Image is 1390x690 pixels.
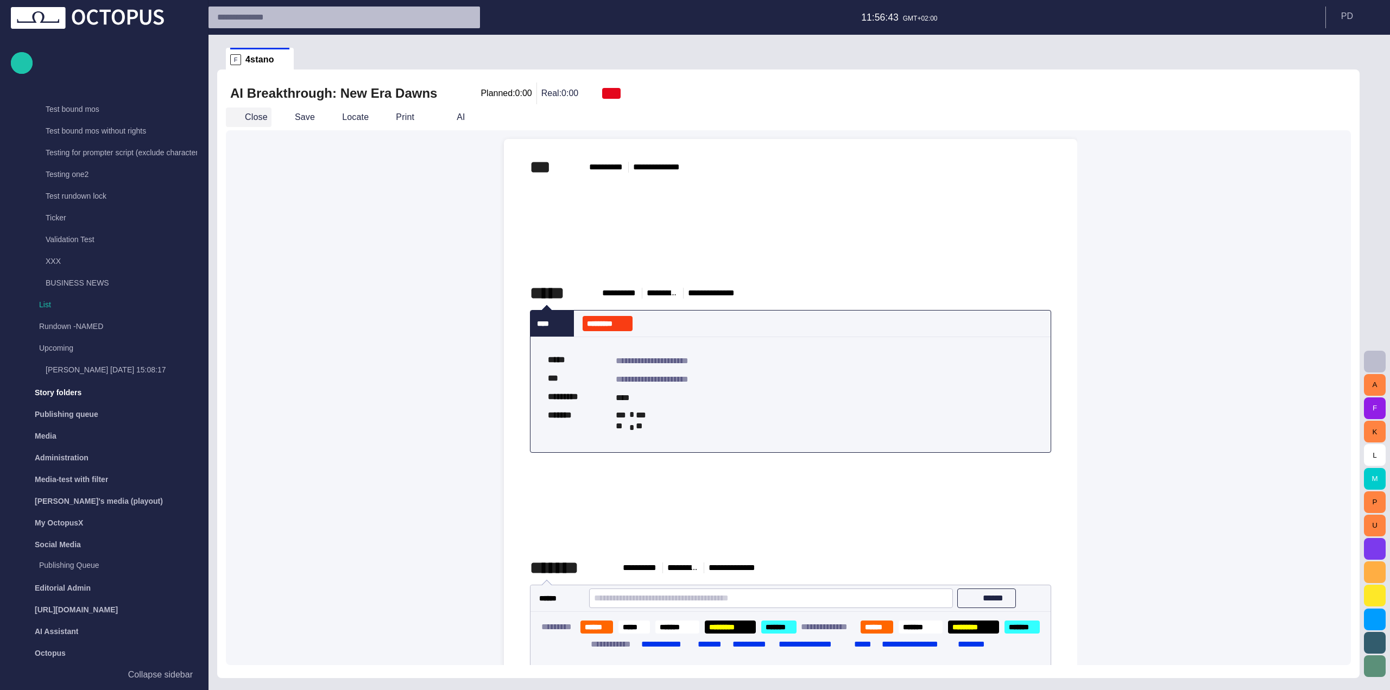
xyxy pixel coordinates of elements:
[35,626,78,637] p: AI Assistant
[1341,10,1353,23] p: P D
[1364,397,1386,419] button: F
[11,469,197,490] div: Media-test with filter
[35,387,81,398] p: Story folders
[377,107,433,127] button: Print
[11,7,164,29] img: Octopus News Room
[11,642,197,664] div: Octopus
[39,299,197,310] p: List
[1364,468,1386,490] button: M
[46,364,197,375] p: [PERSON_NAME] [DATE] 15:08:17
[24,186,197,208] div: Test rundown lock
[1364,515,1386,536] button: U
[35,648,66,659] p: Octopus
[24,251,197,273] div: XXX
[35,409,98,420] p: Publishing queue
[35,539,81,550] p: Social Media
[24,273,197,295] div: BUSINESS NEWS
[35,517,83,528] p: My OctopusX
[11,403,197,425] div: Publishing queue
[276,107,319,127] button: Save
[1364,374,1386,396] button: A
[46,234,197,245] p: Validation Test
[226,107,271,127] button: Close
[24,99,197,121] div: Test bound mos
[46,169,197,180] p: Testing one2
[11,621,197,642] div: AI Assistant
[46,256,197,267] p: XXX
[481,87,532,100] p: Planned: 0:00
[35,431,56,441] p: Media
[46,125,197,136] p: Test bound mos without rights
[1364,491,1386,513] button: P
[903,14,938,23] p: GMT+02:00
[46,104,197,115] p: Test bound mos
[11,599,197,621] div: [URL][DOMAIN_NAME]
[17,295,197,316] div: List
[46,277,197,288] p: BUSINESS NEWS
[438,107,469,127] button: AI
[24,208,197,230] div: Ticker
[541,87,579,100] p: Real: 0:00
[24,164,197,186] div: Testing one2
[24,230,197,251] div: Validation Test
[35,474,108,485] p: Media-test with filter
[128,668,193,681] p: Collapse sidebar
[24,143,197,164] div: Testing for prompter script (exclude characters)
[245,54,274,65] span: 4stano
[24,121,197,143] div: Test bound mos without rights
[35,496,163,507] p: [PERSON_NAME]'s media (playout)
[11,490,197,512] div: [PERSON_NAME]'s media (playout)
[39,343,175,353] p: Upcoming
[11,664,197,686] button: Collapse sidebar
[1364,421,1386,442] button: K
[11,425,197,447] div: Media
[230,54,241,65] p: F
[46,147,205,158] p: Testing for prompter script (exclude characters)
[230,85,437,102] h2: AI Breakthrough: New Era Dawns
[35,452,89,463] p: Administration
[35,583,91,593] p: Editorial Admin
[35,604,118,615] p: [URL][DOMAIN_NAME]
[1364,444,1386,466] button: L
[861,10,899,24] p: 11:56:43
[1332,7,1383,26] button: PD
[46,212,197,223] p: Ticker
[46,191,197,201] p: Test rundown lock
[323,107,372,127] button: Locate
[39,560,175,571] p: Publishing Queue
[226,48,294,69] div: F4stano
[24,360,197,382] div: [PERSON_NAME] [DATE] 15:08:17
[39,321,175,332] p: Rundown -NAMED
